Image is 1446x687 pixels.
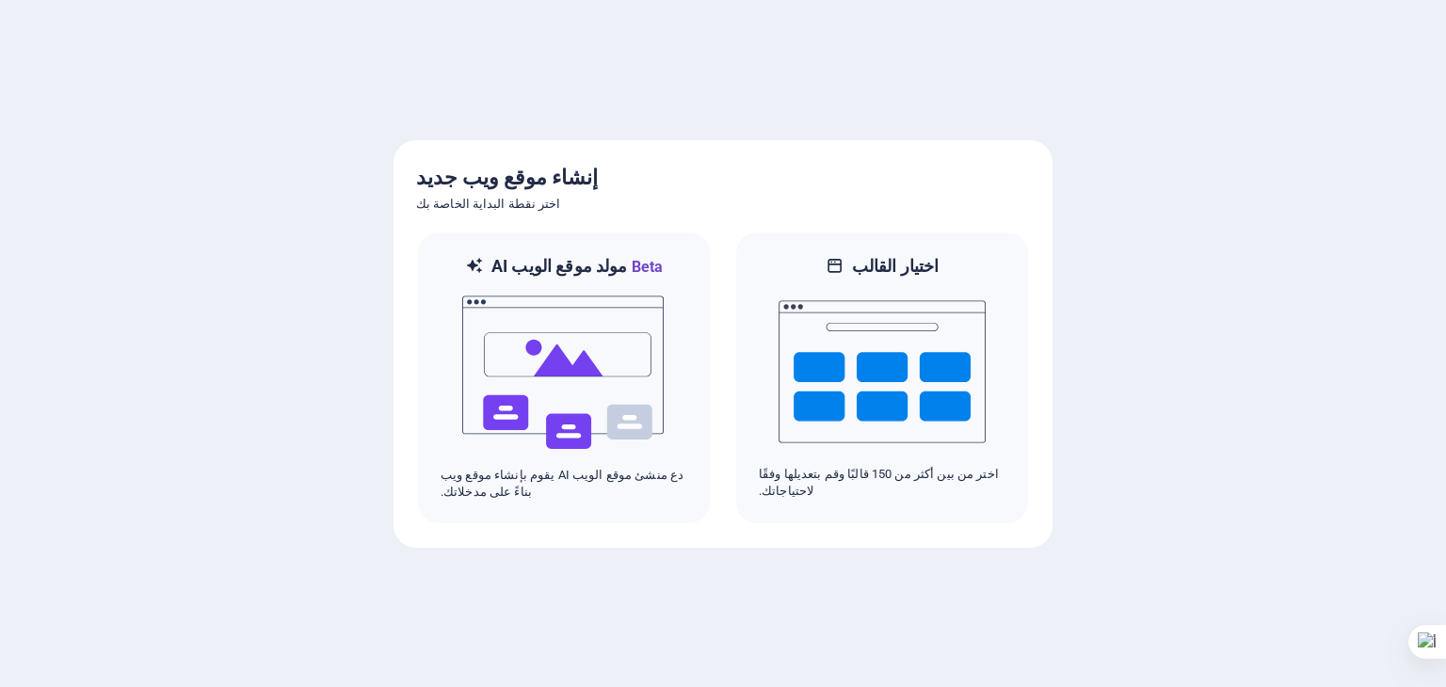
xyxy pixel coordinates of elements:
[416,197,561,211] font: اختر نقطة البداية الخاصة بك
[734,231,1030,525] div: اختيار القالباختر من بين أكثر من 150 قالبًا وقم بتعديلها وفقًا لاحتياجاتك.
[632,258,664,276] font: Beta
[491,256,627,276] font: مولد موقع الويب AI
[460,279,667,467] img: الذكاء الاصطناعي
[416,231,712,525] div: مولد موقع الويب AIBetaالذكاء الاصطناعيدع منشئ موقع الويب AI يقوم بإنشاء موقع ويب بناءً على مدخلاتك.
[416,166,598,189] font: إنشاء موقع ويب جديد
[759,467,999,498] font: اختر من بين أكثر من 150 قالبًا وقم بتعديلها وفقًا لاحتياجاتك.
[852,256,940,276] font: اختيار القالب
[441,468,683,499] font: دع منشئ موقع الويب AI يقوم بإنشاء موقع ويب بناءً على مدخلاتك.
